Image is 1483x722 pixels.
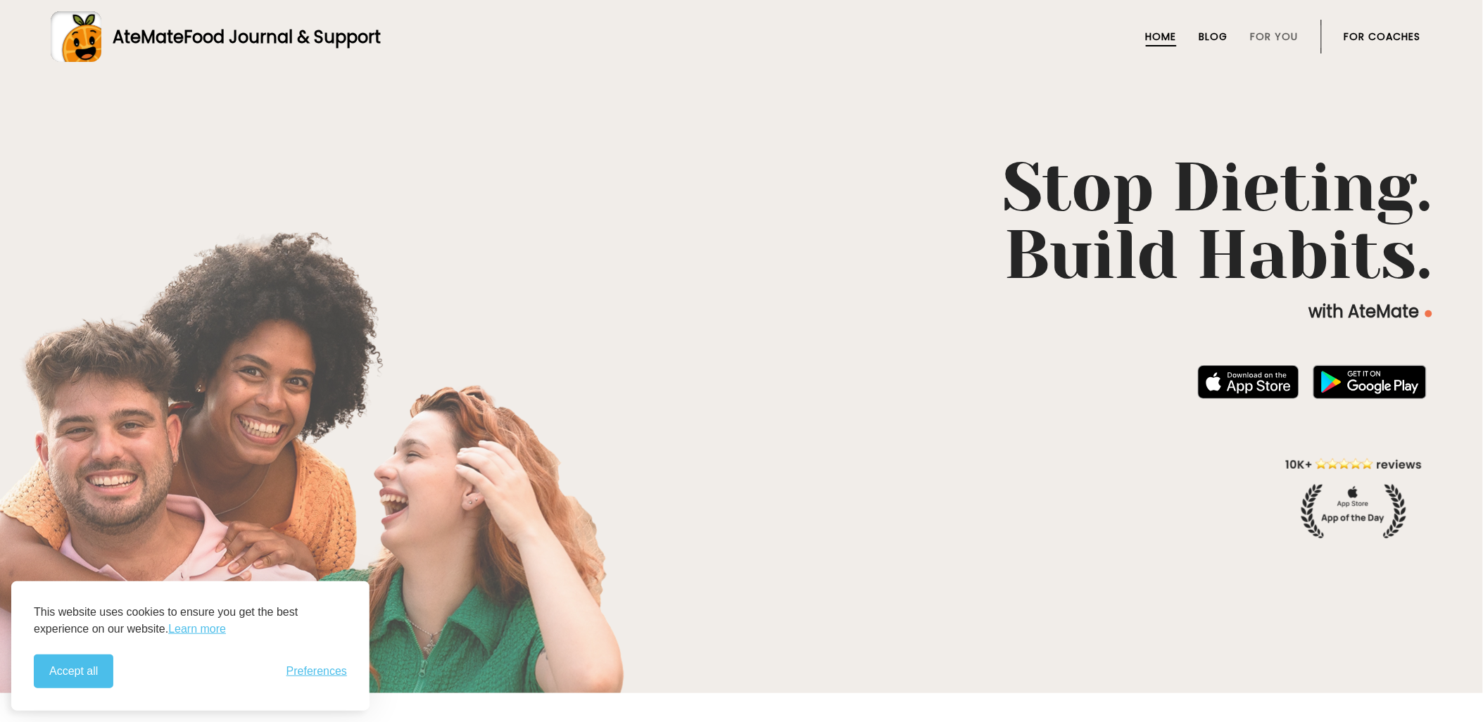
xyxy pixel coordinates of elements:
[1344,31,1421,42] a: For Coaches
[168,621,226,638] a: Learn more
[1275,456,1432,538] img: home-hero-appoftheday.png
[184,25,381,49] span: Food Journal & Support
[51,11,1432,62] a: AteMateFood Journal & Support
[34,604,347,638] p: This website uses cookies to ensure you get the best experience on our website.
[286,665,347,678] button: Toggle preferences
[101,25,381,49] div: AteMate
[1313,365,1427,399] img: badge-download-google.png
[1251,31,1299,42] a: For You
[1199,31,1228,42] a: Blog
[34,654,113,688] button: Accept all cookies
[51,154,1432,289] h1: Stop Dieting. Build Habits.
[1146,31,1177,42] a: Home
[1198,365,1299,399] img: badge-download-apple.svg
[286,665,347,678] span: Preferences
[51,300,1432,323] p: with AteMate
